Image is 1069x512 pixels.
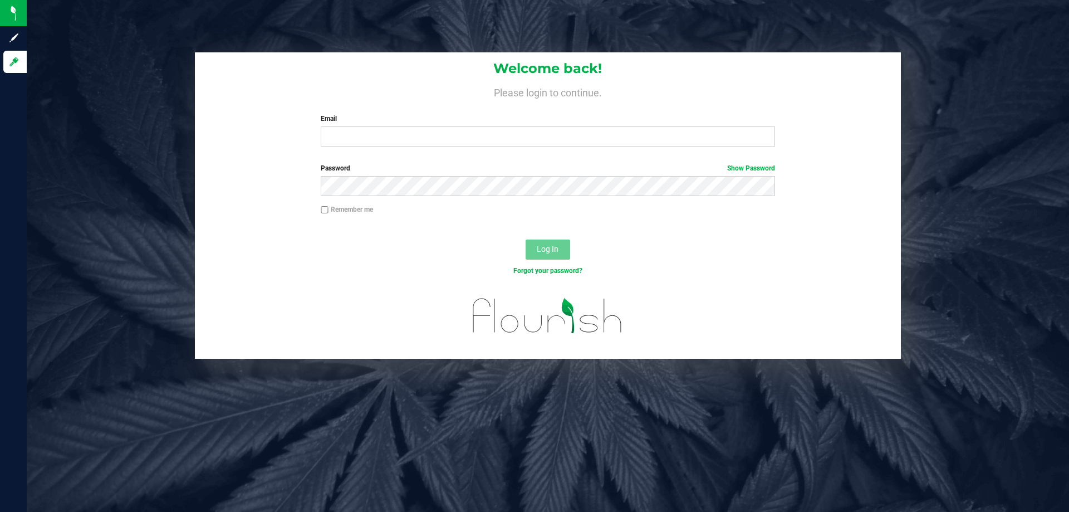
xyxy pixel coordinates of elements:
[321,164,350,172] span: Password
[459,287,636,344] img: flourish_logo.svg
[526,240,570,260] button: Log In
[8,32,19,43] inline-svg: Sign up
[321,114,774,124] label: Email
[513,267,582,275] a: Forgot your password?
[321,206,328,214] input: Remember me
[537,245,558,253] span: Log In
[321,204,373,214] label: Remember me
[195,61,901,76] h1: Welcome back!
[195,85,901,98] h4: Please login to continue.
[727,164,775,172] a: Show Password
[8,56,19,67] inline-svg: Log in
